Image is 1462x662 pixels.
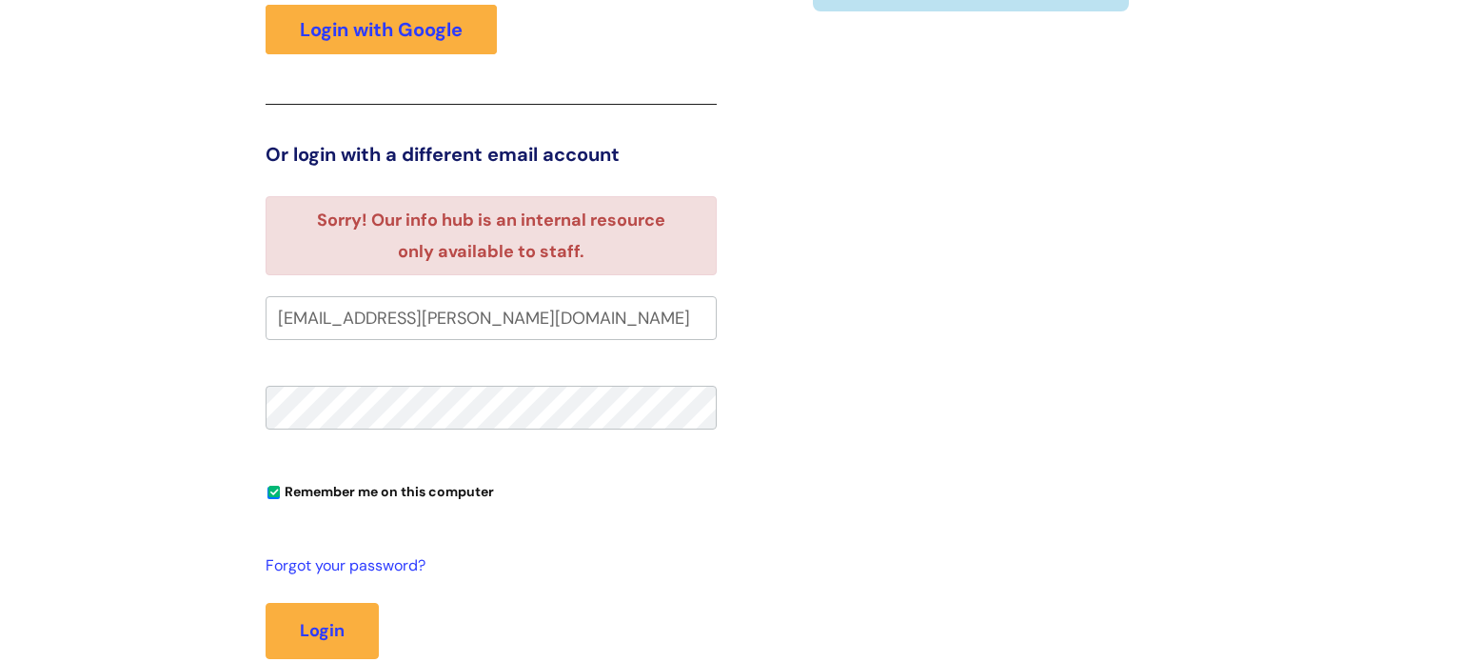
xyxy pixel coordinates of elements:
[266,296,717,340] input: Your e-mail address
[267,487,280,499] input: Remember me on this computer
[266,143,717,166] h3: Or login with a different email account
[266,479,494,500] label: Remember me on this computer
[299,205,682,267] li: Sorry! Our info hub is an internal resource only available to staff.
[266,475,717,506] div: You can uncheck this option if you're logging in from a shared device
[266,603,379,658] button: Login
[266,5,497,54] a: Login with Google
[266,552,707,580] a: Forgot your password?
